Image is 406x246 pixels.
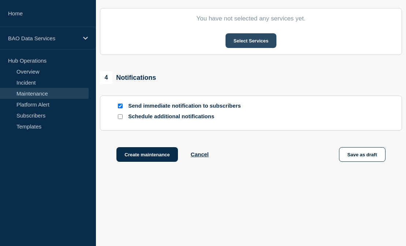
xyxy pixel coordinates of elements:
p: Schedule additional notifications [128,113,245,120]
input: Schedule additional notifications [118,114,123,119]
button: Select Services [226,33,276,48]
button: Create maintenance [116,147,178,162]
span: 4 [100,71,112,84]
input: Send immediate notification to subscribers [118,104,123,108]
div: Notifications [100,71,156,84]
button: Save as draft [339,147,385,162]
button: Cancel [191,151,209,157]
p: BAO Data Services [8,35,78,41]
p: Send immediate notification to subscribers [128,102,245,109]
p: You have not selected any services yet. [116,15,385,22]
